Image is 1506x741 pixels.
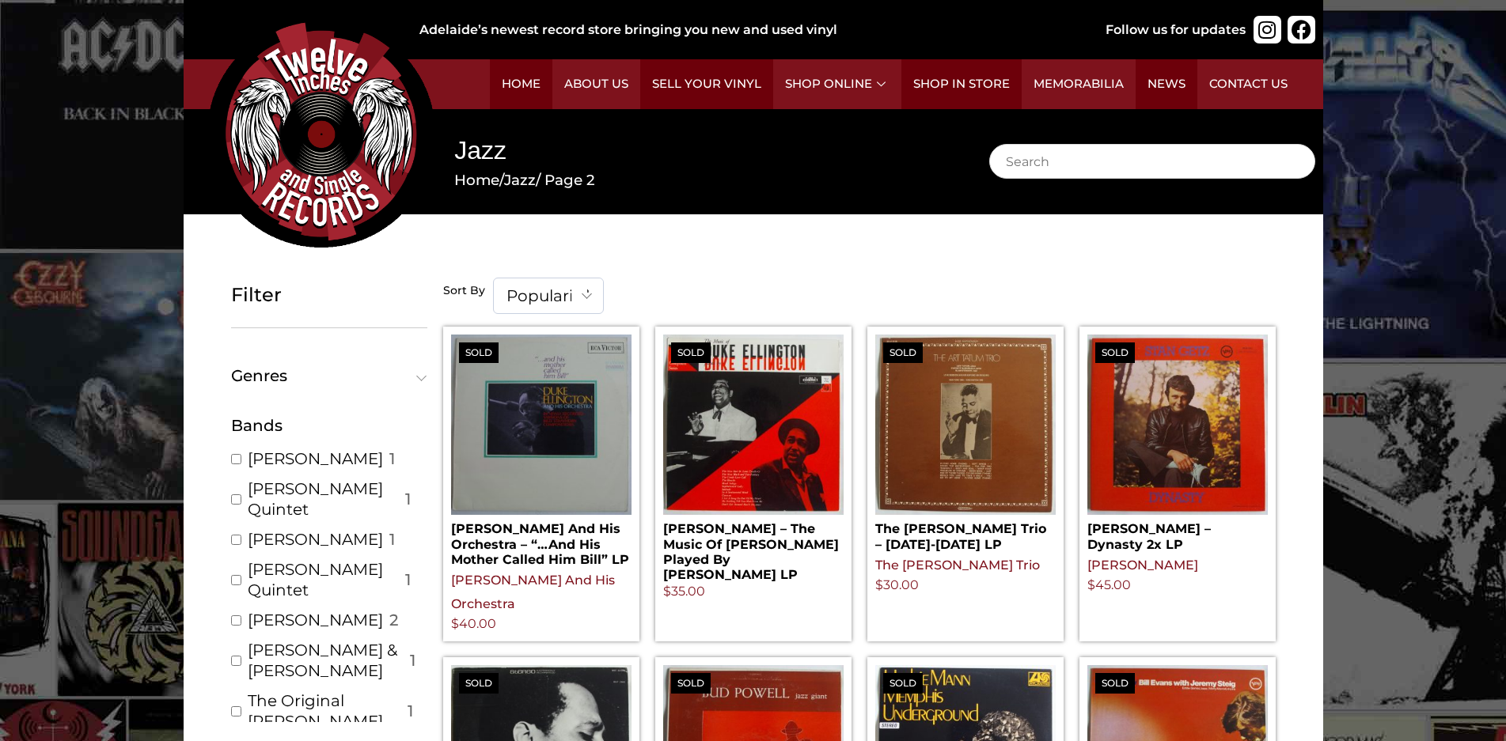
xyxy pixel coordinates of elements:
span: $ [451,616,459,631]
a: [PERSON_NAME] [248,610,383,630]
img: Duke Ellington – The Music Of Duke Ellington Played By Duke Ellington LP [663,335,844,515]
a: [PERSON_NAME] [1087,558,1198,573]
a: Home [490,59,552,109]
span: $ [663,584,671,599]
img: The Art Tatum Trio – 1955-1956 LP [875,335,1056,515]
span: Genres [231,368,420,384]
bdi: 30.00 [875,577,919,592]
a: Shop in Store [901,59,1022,109]
span: Sold [1095,342,1135,363]
span: $ [875,577,883,592]
h1: Jazz [454,133,941,168]
input: Search [989,144,1315,179]
span: Sold [671,673,711,694]
a: About Us [552,59,640,109]
a: News [1136,59,1197,109]
a: [PERSON_NAME] [248,448,383,469]
span: Sold [883,673,923,694]
a: Home [454,171,499,189]
a: SoldThe [PERSON_NAME] Trio – [DATE]-[DATE] LP [875,335,1056,551]
span: Sold [459,673,499,694]
bdi: 45.00 [1087,577,1131,592]
a: The [PERSON_NAME] Trio [875,558,1040,573]
a: [PERSON_NAME] Quintet [248,559,399,600]
a: [PERSON_NAME] Quintet [248,478,399,520]
span: 2 [389,610,398,630]
img: Stan Getz – Dynasty 2x LP [1087,335,1268,515]
span: Sold [459,342,499,363]
span: 1 [408,701,413,721]
div: Bands [231,414,427,437]
div: Follow us for updates [1106,21,1246,40]
h5: Filter [231,284,427,307]
a: Sell Your Vinyl [640,59,773,109]
bdi: 35.00 [663,584,705,599]
img: Duke Ellington And His Orchestra – "...And His Mother Called Him Bill" LP [451,335,632,515]
a: Sold[PERSON_NAME] And His Orchestra – “…And His Mother Called Him Bill” LP [451,335,632,567]
span: 1 [389,448,395,469]
a: [PERSON_NAME] And His Orchestra [451,573,615,611]
a: Sold[PERSON_NAME] – Dynasty 2x LP [1087,335,1268,551]
h2: [PERSON_NAME] And His Orchestra – “…And His Mother Called Him Bill” LP [451,515,632,567]
span: 1 [405,489,411,509]
a: Memorabilia [1022,59,1136,109]
a: Sold[PERSON_NAME] – The Music Of [PERSON_NAME] Played By [PERSON_NAME] LP $35.00 [663,335,844,601]
div: Adelaide’s newest record store bringing you new and used vinyl [419,21,1054,40]
span: Sold [671,342,711,363]
button: Genres [231,368,427,384]
a: [PERSON_NAME] & [PERSON_NAME] [248,640,404,681]
span: 1 [389,529,395,550]
span: Popularity [494,278,603,313]
span: Sold [883,342,923,363]
h5: Sort By [443,284,485,298]
a: [PERSON_NAME] [248,529,383,550]
span: Sold [1095,673,1135,694]
h2: [PERSON_NAME] – The Music Of [PERSON_NAME] Played By [PERSON_NAME] LP [663,515,844,582]
span: Popularity [493,278,604,314]
span: 1 [405,569,411,590]
span: 1 [410,650,415,671]
h2: The [PERSON_NAME] Trio – [DATE]-[DATE] LP [875,515,1056,551]
a: Contact Us [1197,59,1299,109]
h2: [PERSON_NAME] – Dynasty 2x LP [1087,515,1268,551]
a: Shop Online [773,59,901,109]
a: Jazz [504,171,536,189]
span: $ [1087,577,1095,592]
bdi: 40.00 [451,616,496,631]
a: The Original [PERSON_NAME] [248,690,401,732]
nav: Breadcrumb [454,169,941,191]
